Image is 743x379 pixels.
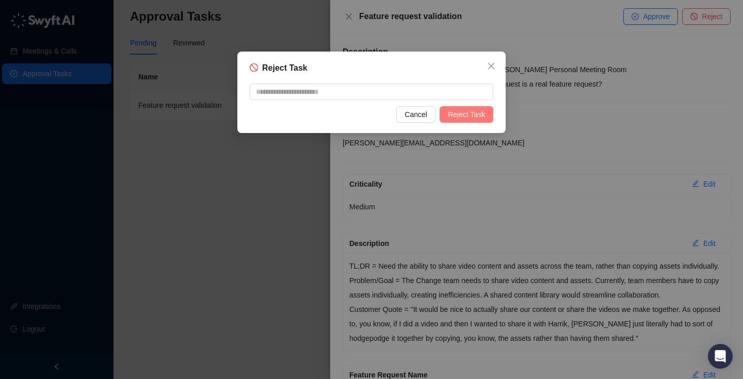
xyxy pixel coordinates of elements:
[487,62,495,70] span: close
[708,344,733,369] div: Open Intercom Messenger
[262,62,308,74] h5: Reject Task
[396,106,435,123] button: Cancel
[448,109,485,120] span: Reject Task
[483,58,499,74] button: Close
[405,109,427,120] span: Cancel
[440,106,493,123] button: Reject Task
[250,63,258,72] span: stop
